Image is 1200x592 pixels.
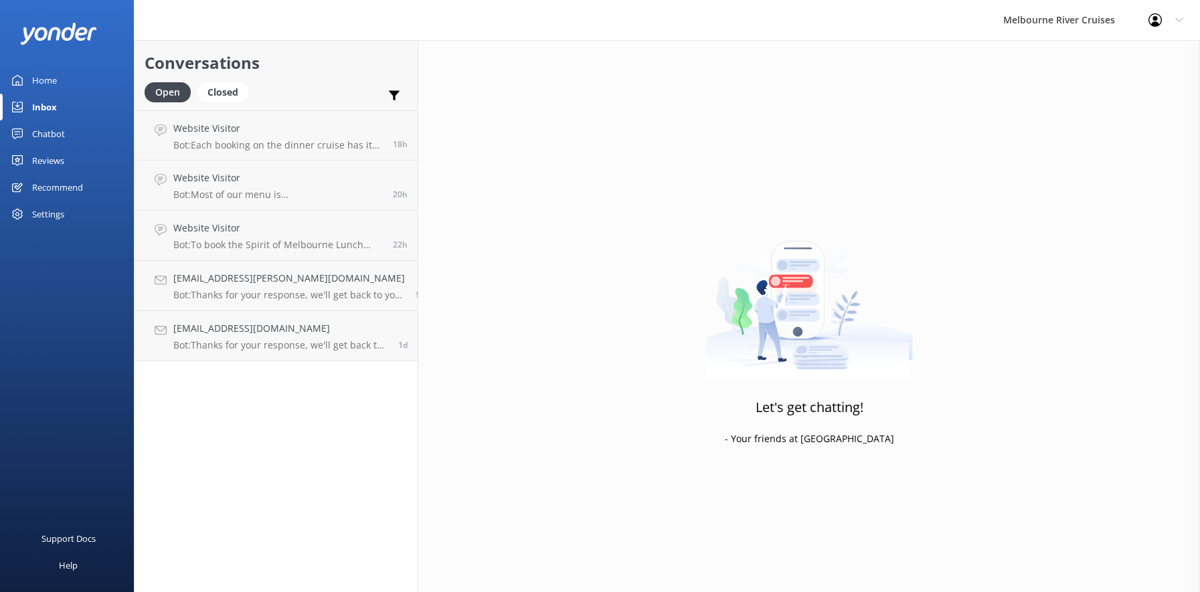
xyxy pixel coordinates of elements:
div: Support Docs [41,525,96,552]
a: Website VisitorBot:Most of our menu is [DEMOGRAPHIC_DATA], though please note the lamb shank is n... [135,161,418,211]
a: Website VisitorBot:Each booking on the dinner cruise has its own table. However, for groups of 15... [135,110,418,161]
h4: Website Visitor [173,171,383,185]
h4: [EMAIL_ADDRESS][DOMAIN_NAME] [173,321,388,336]
h4: Website Visitor [173,121,383,136]
div: Home [32,67,57,94]
span: Oct 09 2025 10:23am (UTC +11:00) Australia/Sydney [393,239,408,250]
p: Bot: Thanks for your response, we'll get back to you as soon as we can during opening hours. [173,289,405,301]
span: Oct 09 2025 02:23pm (UTC +11:00) Australia/Sydney [393,138,408,150]
p: Bot: To book the Spirit of Melbourne Lunch Cruise, you can visit [URL][DOMAIN_NAME]. If you're ha... [173,239,383,251]
span: Oct 09 2025 12:20pm (UTC +11:00) Australia/Sydney [393,189,408,200]
img: artwork of a man stealing a conversation from at giant smartphone [706,213,913,380]
h3: Let's get chatting! [756,397,863,418]
div: Recommend [32,174,83,201]
h2: Conversations [145,50,408,76]
span: Oct 09 2025 08:04am (UTC +11:00) Australia/Sydney [415,289,424,300]
p: - Your friends at [GEOGRAPHIC_DATA] [725,431,894,446]
div: Settings [32,201,64,227]
a: [EMAIL_ADDRESS][PERSON_NAME][DOMAIN_NAME]Bot:Thanks for your response, we'll get back to you as s... [135,261,418,311]
div: Inbox [32,94,57,120]
p: Bot: Each booking on the dinner cruise has its own table. However, for groups of 15 or more, you ... [173,139,383,151]
div: Reviews [32,147,64,174]
div: Open [145,82,191,102]
a: Open [145,84,197,99]
a: Closed [197,84,255,99]
h4: [EMAIL_ADDRESS][PERSON_NAME][DOMAIN_NAME] [173,271,405,286]
p: Bot: Thanks for your response, we'll get back to you as soon as we can during opening hours. [173,339,388,351]
div: Help [59,552,78,579]
p: Bot: Most of our menu is [DEMOGRAPHIC_DATA], though please note the lamb shank is not. We can pro... [173,189,383,201]
span: Oct 08 2025 04:22pm (UTC +11:00) Australia/Sydney [398,339,408,351]
h4: Website Visitor [173,221,383,235]
div: Chatbot [32,120,65,147]
a: [EMAIL_ADDRESS][DOMAIN_NAME]Bot:Thanks for your response, we'll get back to you as soon as we can... [135,311,418,361]
a: Website VisitorBot:To book the Spirit of Melbourne Lunch Cruise, you can visit [URL][DOMAIN_NAME]... [135,211,418,261]
img: yonder-white-logo.png [20,23,97,45]
div: Closed [197,82,248,102]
